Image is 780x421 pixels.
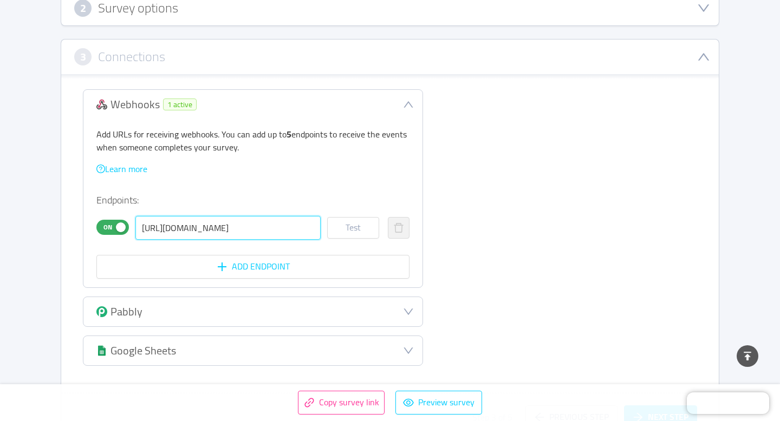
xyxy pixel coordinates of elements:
[83,336,422,365] div: icon: downGoogle Sheets
[96,255,409,279] button: icon: plusAdd Endpoint
[80,51,86,63] span: 3
[96,165,105,173] i: icon: question-circle
[80,2,86,14] span: 2
[403,345,414,356] i: icon: down
[98,51,165,63] h3: Connections
[100,220,115,234] span: On
[388,217,409,239] button: icon: delete
[327,217,379,239] button: Test
[98,2,178,14] h3: Survey options
[403,99,414,110] i: icon: down
[83,90,422,119] div: icon: downWebhooks1 active
[110,98,160,110] div: Webhooks
[96,193,409,207] p: Endpoints:
[403,306,414,317] i: icon: down
[395,391,482,415] button: icon: eyePreview survey
[287,126,291,142] b: 5
[96,128,409,154] p: Add URLs for receiving webhooks. You can add up to endpoints to receive the events when someone c...
[163,98,197,110] span: 1 active
[687,392,769,414] iframe: Chatra live chat
[110,345,176,357] div: Google Sheets
[96,161,147,177] a: icon: question-circleLearn more
[110,306,142,318] div: Pabbly
[83,297,422,326] div: icon: downPabbly
[697,50,710,63] i: icon: down
[298,391,385,415] button: icon: linkCopy survey link
[697,2,710,15] i: icon: down
[135,216,321,240] input: https://yourwebsite.com/webhook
